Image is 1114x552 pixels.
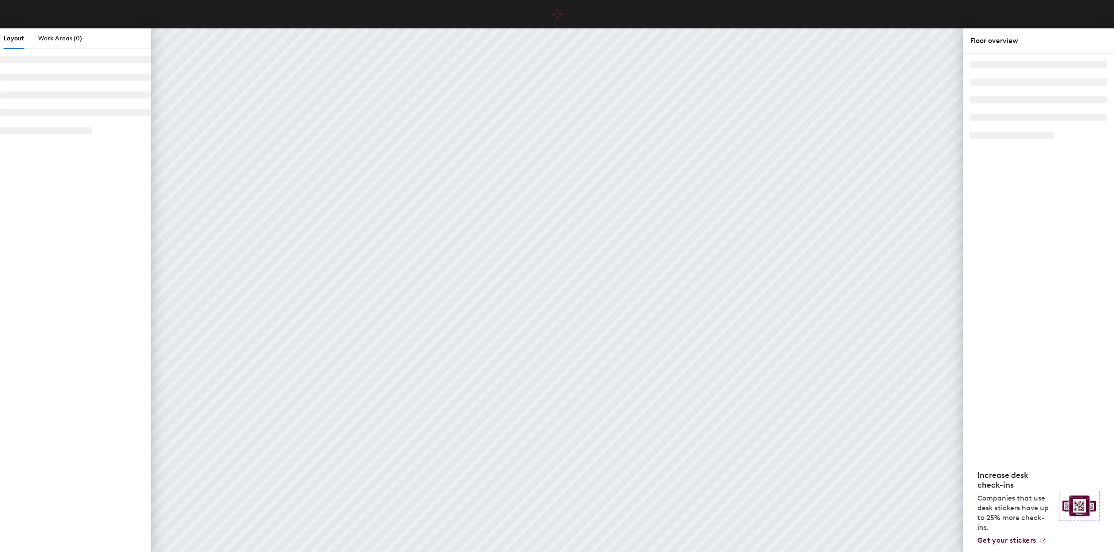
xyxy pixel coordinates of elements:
a: Get your stickers [977,536,1047,545]
span: Work Areas (0) [38,35,82,42]
p: Companies that use desk stickers have up to 25% more check-ins. [977,493,1054,532]
h4: Increase desk check-ins [977,470,1054,490]
div: Floor overview [970,35,1107,46]
img: Sticker logo [1059,491,1100,521]
span: Layout [4,35,24,42]
span: Get your stickers [977,536,1036,544]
